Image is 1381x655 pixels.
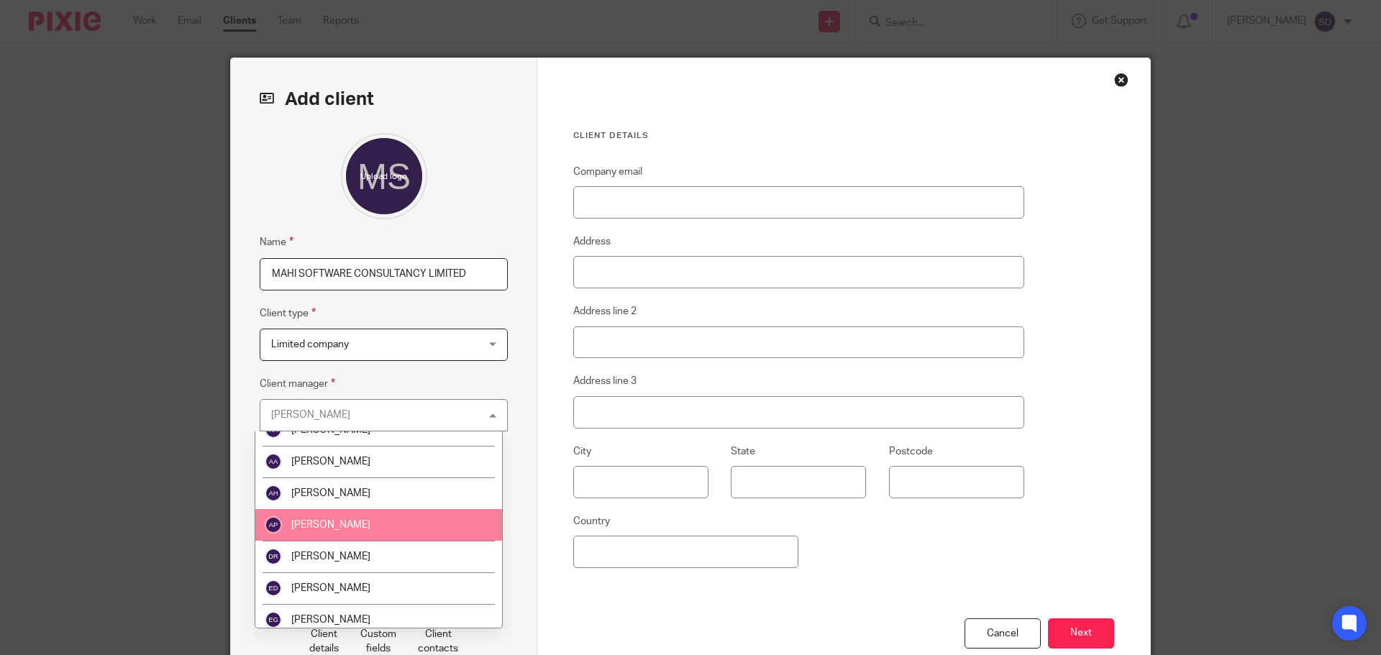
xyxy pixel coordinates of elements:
[573,444,591,459] label: City
[731,444,755,459] label: State
[265,485,282,502] img: svg%3E
[573,374,637,388] label: Address line 3
[573,234,611,249] label: Address
[271,410,350,420] div: [PERSON_NAME]
[573,514,610,528] label: Country
[573,304,637,319] label: Address line 2
[260,234,293,250] label: Name
[260,87,508,111] h2: Add client
[291,583,370,593] span: [PERSON_NAME]
[291,425,370,435] span: [PERSON_NAME]
[265,580,282,597] img: svg%3E
[1048,618,1114,649] button: Next
[291,488,370,498] span: [PERSON_NAME]
[265,548,282,565] img: svg%3E
[265,453,282,470] img: svg%3E
[889,444,933,459] label: Postcode
[965,618,1041,649] div: Cancel
[265,611,282,628] img: svg%3E
[291,520,370,530] span: [PERSON_NAME]
[260,305,316,321] label: Client type
[291,615,370,625] span: [PERSON_NAME]
[291,551,370,562] span: [PERSON_NAME]
[260,375,335,392] label: Client manager
[291,457,370,467] span: [PERSON_NAME]
[573,130,1024,142] h3: Client details
[265,516,282,533] img: svg%3E
[573,165,642,179] label: Company email
[1114,73,1129,87] div: Close this dialog window
[271,339,349,349] span: Limited company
